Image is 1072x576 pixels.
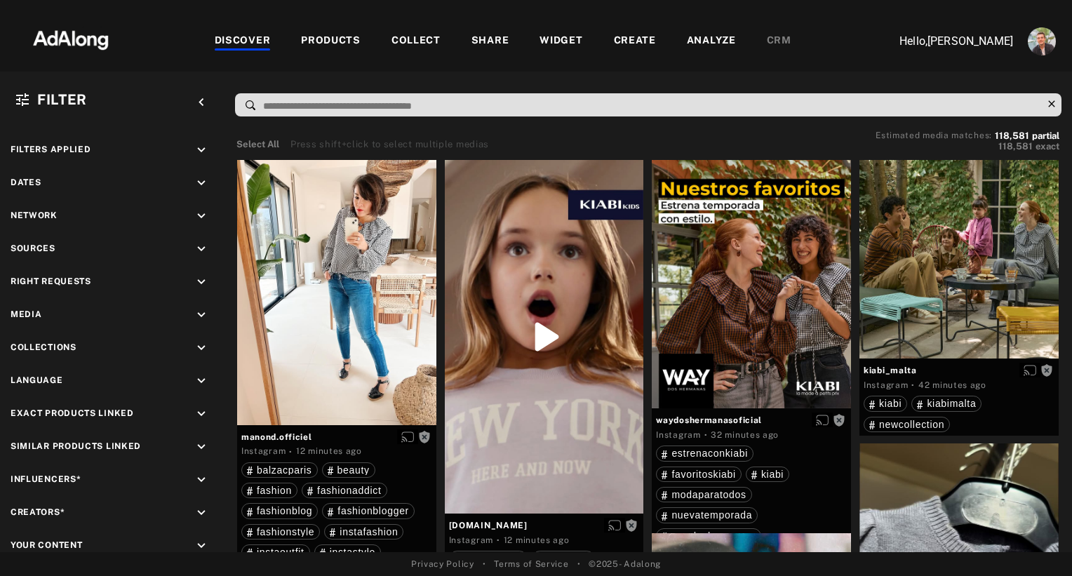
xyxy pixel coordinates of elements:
[662,469,736,479] div: favoritoskiabi
[11,276,91,286] span: Right Requests
[11,309,42,319] span: Media
[37,91,87,108] span: Filter
[995,130,1029,141] span: 118,581
[704,429,708,441] span: ·
[247,506,312,516] div: fashionblog
[194,340,209,356] i: keyboard_arrow_down
[397,429,418,444] button: Enable diffusion on this media
[411,558,474,570] a: Privacy Policy
[241,431,432,443] span: manond.officiel
[767,33,791,50] div: CRM
[604,518,625,533] button: Enable diffusion on this media
[328,506,409,516] div: fashionblogger
[876,140,1059,154] button: 118,581exact
[879,398,902,409] span: kiabi
[236,138,279,152] button: Select All
[257,464,312,476] span: balzacparis
[995,133,1059,140] button: 118,581partial
[879,419,944,430] span: newcollection
[194,406,209,422] i: keyboard_arrow_down
[194,208,209,224] i: keyboard_arrow_down
[215,33,271,50] div: DISCOVER
[194,505,209,521] i: keyboard_arrow_down
[1040,365,1053,375] span: Rights not requested
[671,469,736,480] span: favoritoskiabi
[625,520,638,530] span: Rights not requested
[751,469,784,479] div: kiabi
[471,33,509,50] div: SHARE
[194,274,209,290] i: keyboard_arrow_down
[864,364,1054,377] span: kiabi_malta
[1002,509,1072,576] div: Chat Widget
[194,472,209,488] i: keyboard_arrow_down
[391,33,441,50] div: COLLECT
[11,474,81,484] span: Influencers*
[497,535,500,546] span: ·
[241,445,286,457] div: Instagram
[864,379,908,391] div: Instagram
[11,342,76,352] span: Collections
[194,307,209,323] i: keyboard_arrow_down
[873,33,1013,50] p: Hello, [PERSON_NAME]
[330,527,398,537] div: instafashion
[257,485,292,496] span: fashion
[337,505,409,516] span: fashionblogger
[833,415,845,424] span: Rights not requested
[917,398,976,408] div: kiabimalta
[340,526,398,537] span: instafashion
[289,446,293,457] span: ·
[504,535,570,545] time: 2025-09-25T08:30:51.000Z
[11,145,91,154] span: Filters applied
[9,18,133,60] img: 63233d7d88ed69de3c212112c67096b6.png
[194,373,209,389] i: keyboard_arrow_down
[449,534,493,547] div: Instagram
[494,558,568,570] a: Terms of Service
[11,408,134,418] span: Exact Products Linked
[577,558,581,570] span: •
[194,175,209,191] i: keyboard_arrow_down
[761,469,784,480] span: kiabi
[247,527,314,537] div: fashionstyle
[1019,363,1040,377] button: Enable diffusion on this media
[662,510,752,520] div: nuevatemporada
[671,489,746,500] span: modaparatodos
[194,241,209,257] i: keyboard_arrow_down
[449,519,640,532] span: [DOMAIN_NAME]
[927,398,976,409] span: kiabimalta
[918,380,986,390] time: 2025-09-25T08:01:14.000Z
[194,95,209,110] i: keyboard_arrow_left
[911,380,915,391] span: ·
[876,130,992,140] span: Estimated media matches:
[337,464,370,476] span: beauty
[662,448,748,458] div: estrenaconkiabi
[257,526,314,537] span: fashionstyle
[247,465,312,475] div: balzacparis
[328,465,370,475] div: beauty
[687,33,736,50] div: ANALYZE
[711,430,779,440] time: 2025-09-25T08:11:07.000Z
[418,431,431,441] span: Rights not requested
[998,141,1033,152] span: 118,581
[11,178,41,187] span: Dates
[194,538,209,554] i: keyboard_arrow_down
[540,33,582,50] div: WIDGET
[1024,24,1059,59] button: Account settings
[869,420,944,429] div: newcollection
[247,485,292,495] div: fashion
[296,446,362,456] time: 2025-09-25T08:31:33.000Z
[301,33,361,50] div: PRODUCTS
[257,505,312,516] span: fashionblog
[656,429,700,441] div: Instagram
[11,441,141,451] span: Similar Products Linked
[483,558,486,570] span: •
[662,490,746,500] div: modaparatodos
[11,210,58,220] span: Network
[869,398,902,408] div: kiabi
[307,485,382,495] div: fashionaddict
[194,439,209,455] i: keyboard_arrow_down
[290,138,489,152] div: Press shift+click to select multiple medias
[812,413,833,427] button: Enable diffusion on this media
[662,531,756,541] div: waydoshermanas
[656,414,847,427] span: waydoshermanasoficial
[194,142,209,158] i: keyboard_arrow_down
